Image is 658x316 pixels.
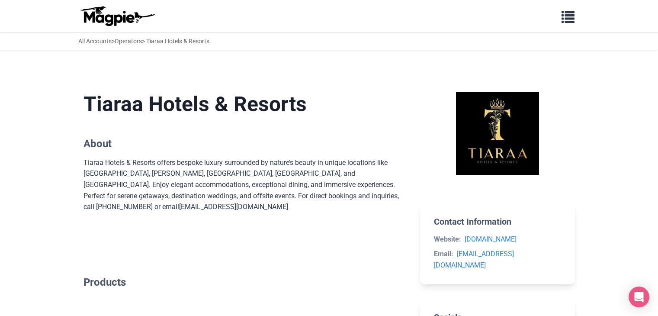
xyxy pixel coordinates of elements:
[83,138,407,150] h2: About
[434,235,461,243] strong: Website:
[115,38,142,45] a: Operators
[78,6,156,26] img: logo-ab69f6fb50320c5b225c76a69d11143b.png
[456,92,539,175] img: Tiaraa Hotels & Resorts logo
[465,235,517,243] a: [DOMAIN_NAME]
[78,38,112,45] a: All Accounts
[83,276,407,289] h2: Products
[83,157,407,235] div: Tiaraa Hotels & Resorts offers bespoke luxury surrounded by nature’s beauty in unique locations l...
[434,216,561,227] h2: Contact Information
[434,250,514,269] a: [EMAIL_ADDRESS][DOMAIN_NAME]
[78,36,209,46] div: > > Tiaraa Hotels & Resorts
[629,287,649,307] div: Open Intercom Messenger
[83,92,407,117] h1: Tiaraa Hotels & Resorts
[434,250,453,258] strong: Email:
